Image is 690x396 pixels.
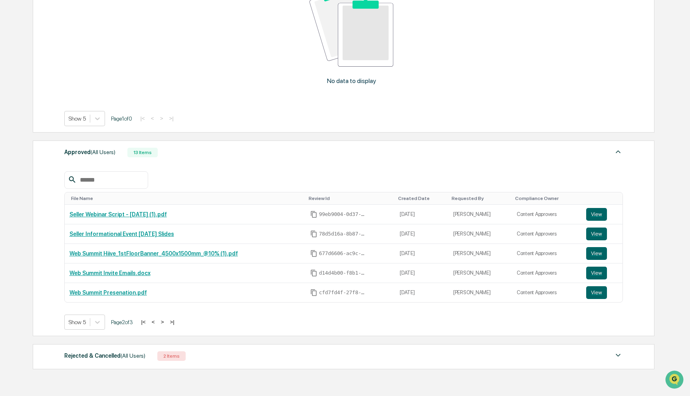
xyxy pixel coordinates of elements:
div: 13 Items [127,148,158,157]
span: Data Lookup [16,116,50,124]
span: d14d4b00-f8b1-49c2-b8b3-45a514a059a4 [319,270,367,276]
p: How can we help? [8,17,145,30]
div: Approved [64,147,115,157]
div: Toggle SortBy [515,196,578,201]
button: |< [139,319,148,325]
img: caret [613,350,623,360]
img: 1746055101610-c473b297-6a78-478c-a979-82029cc54cd1 [8,61,22,75]
div: Toggle SortBy [71,196,302,201]
div: Toggle SortBy [398,196,445,201]
span: cfd7fd4f-27f8-44bf-8d18-594fa7259542 [319,289,367,296]
td: Content Approvers [512,283,581,302]
span: Copy Id [310,211,317,218]
span: 78d5d16a-8b87-42a0-9a34-6893825324df [319,231,367,237]
td: [PERSON_NAME] [448,244,512,263]
div: Start new chat [27,61,131,69]
td: Content Approvers [512,205,581,224]
div: 🗄️ [58,101,64,108]
a: Powered byPylon [56,135,97,141]
span: Copy Id [310,289,317,296]
td: [DATE] [395,224,448,244]
a: Seller Informational Event [DATE] Slides [69,231,174,237]
td: [DATE] [395,283,448,302]
span: Copy Id [310,230,317,238]
span: Page 1 of 0 [111,115,132,122]
a: View [586,208,618,221]
button: < [149,115,157,122]
a: View [586,247,618,260]
button: View [586,228,607,240]
a: View [586,286,618,299]
span: Page 2 of 3 [111,319,133,325]
td: [PERSON_NAME] [448,224,512,244]
a: View [586,267,618,279]
td: [DATE] [395,263,448,283]
button: > [159,319,167,325]
span: Copy Id [310,250,317,257]
button: View [586,208,607,221]
td: Content Approvers [512,244,581,263]
span: (All Users) [121,352,145,359]
span: 99eb9004-0d37-4c1d-9fc3-4a0b5e8b8ef7 [319,211,367,218]
div: 🔎 [8,117,14,123]
div: Toggle SortBy [588,196,619,201]
span: Preclearance [16,101,52,109]
button: |< [138,115,147,122]
div: Toggle SortBy [452,196,509,201]
span: Copy Id [310,269,317,277]
td: Content Approvers [512,263,581,283]
div: 🖐️ [8,101,14,108]
span: Attestations [66,101,99,109]
a: Web Summit Hiive_1stFloorBanner_4500x1500mm_@10% (1).pdf [69,250,238,257]
a: View [586,228,618,240]
span: Pylon [79,135,97,141]
div: Toggle SortBy [309,196,392,201]
td: [DATE] [395,205,448,224]
button: Start new chat [136,63,145,73]
td: [PERSON_NAME] [448,263,512,283]
button: >| [167,115,176,122]
button: View [586,286,607,299]
span: (All Users) [91,149,115,155]
button: < [149,319,157,325]
button: View [586,267,607,279]
button: >| [167,319,176,325]
td: Content Approvers [512,224,581,244]
a: Web Summit Invite Emails.docx [69,270,151,276]
p: No data to display [327,77,376,85]
iframe: Open customer support [664,370,686,391]
span: 677d6606-ac9c-454e-9b91-ce7b24e90a86 [319,250,367,257]
button: > [158,115,166,122]
div: 2 Items [157,351,186,361]
td: [PERSON_NAME] [448,205,512,224]
a: 🗄️Attestations [55,97,102,112]
a: 🖐️Preclearance [5,97,55,112]
a: 🔎Data Lookup [5,113,54,127]
td: [PERSON_NAME] [448,283,512,302]
button: View [586,247,607,260]
a: Seller Webinar Script - [DATE] (1).pdf [69,211,167,218]
td: [DATE] [395,244,448,263]
div: We're available if you need us! [27,69,101,75]
a: Web Summit Presenation.pdf [69,289,147,296]
img: caret [613,147,623,156]
div: Rejected & Cancelled [64,350,145,361]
